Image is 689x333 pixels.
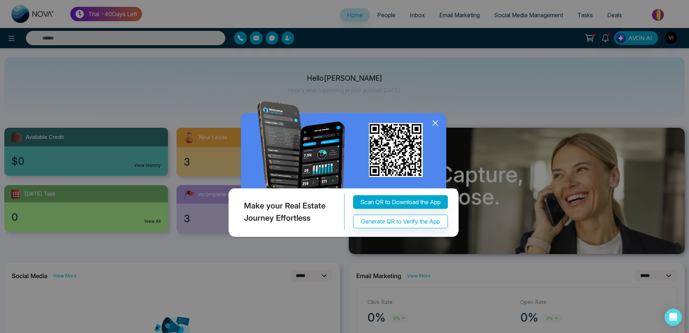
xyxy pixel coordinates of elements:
[665,309,682,326] div: Open Intercom Messenger
[227,194,344,230] div: Make your Real Estate Journey Effortless
[227,101,462,240] img: QRModal
[369,123,423,177] img: qr_for_download_app.png
[353,196,448,209] button: Scan QR to Download the App
[353,215,448,229] button: Generate QR to Verify the App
